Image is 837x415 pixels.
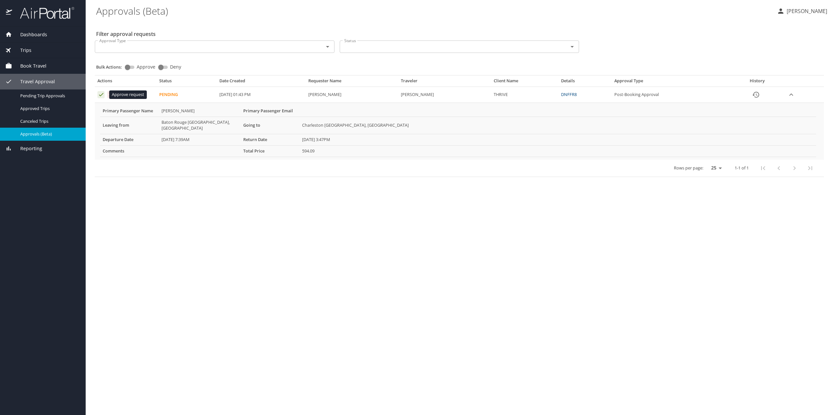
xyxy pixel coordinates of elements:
p: Rows per page: [674,166,703,170]
th: Status [157,78,217,87]
button: Open [568,42,577,51]
td: [PERSON_NAME] [159,105,241,117]
span: Deny [170,65,181,69]
td: 594.09 [299,145,816,157]
h1: Approvals (Beta) [96,1,772,21]
span: Approvals (Beta) [20,131,78,137]
th: Total Price [241,145,299,157]
th: Leaving from [100,117,159,134]
th: Return Date [241,134,299,145]
h2: Filter approval requests [96,29,156,39]
img: icon-airportal.png [6,7,13,19]
button: Deny request [107,91,114,98]
a: DNFFR8 [561,91,577,97]
td: Baton Rouge [GEOGRAPHIC_DATA], [GEOGRAPHIC_DATA] [159,117,241,134]
span: Travel Approval [12,78,55,85]
th: Going to [241,117,299,134]
span: Canceled Trips [20,118,78,124]
th: Actions [95,78,157,87]
th: Primary Passenger Email [241,105,299,117]
p: Bulk Actions: [96,64,127,70]
td: [PERSON_NAME] [398,87,491,103]
th: Comments [100,145,159,157]
table: More info for approvals [100,105,816,157]
span: Approved Trips [20,105,78,112]
p: [PERSON_NAME] [785,7,827,15]
span: Dashboards [12,31,47,38]
th: Client Name [491,78,558,87]
p: 1-1 of 1 [735,166,749,170]
td: [DATE] 3:47PM [299,134,816,145]
td: [DATE] 7:39AM [159,134,241,145]
th: Requester Name [306,78,398,87]
td: THRIVE [491,87,558,103]
th: Date Created [217,78,306,87]
th: Departure Date [100,134,159,145]
table: Approval table [95,78,824,177]
th: Details [558,78,612,87]
span: Trips [12,47,31,54]
span: Reporting [12,145,42,152]
span: Pending Trip Approvals [20,93,78,99]
td: Charleston [GEOGRAPHIC_DATA], [GEOGRAPHIC_DATA] [299,117,816,134]
td: Pending [157,87,217,103]
button: expand row [786,90,796,100]
button: Open [323,42,332,51]
img: airportal-logo.png [13,7,74,19]
button: [PERSON_NAME] [774,5,830,17]
td: [PERSON_NAME] [306,87,398,103]
th: History [730,78,784,87]
span: Approve [137,65,155,69]
th: Primary Passenger Name [100,105,159,117]
th: Approval Type [612,78,730,87]
td: [DATE] 01:43 PM [217,87,306,103]
select: rows per page [706,163,724,173]
th: Traveler [398,78,491,87]
span: Book Travel [12,62,46,70]
td: Post-Booking Approval [612,87,730,103]
button: History [748,87,764,103]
